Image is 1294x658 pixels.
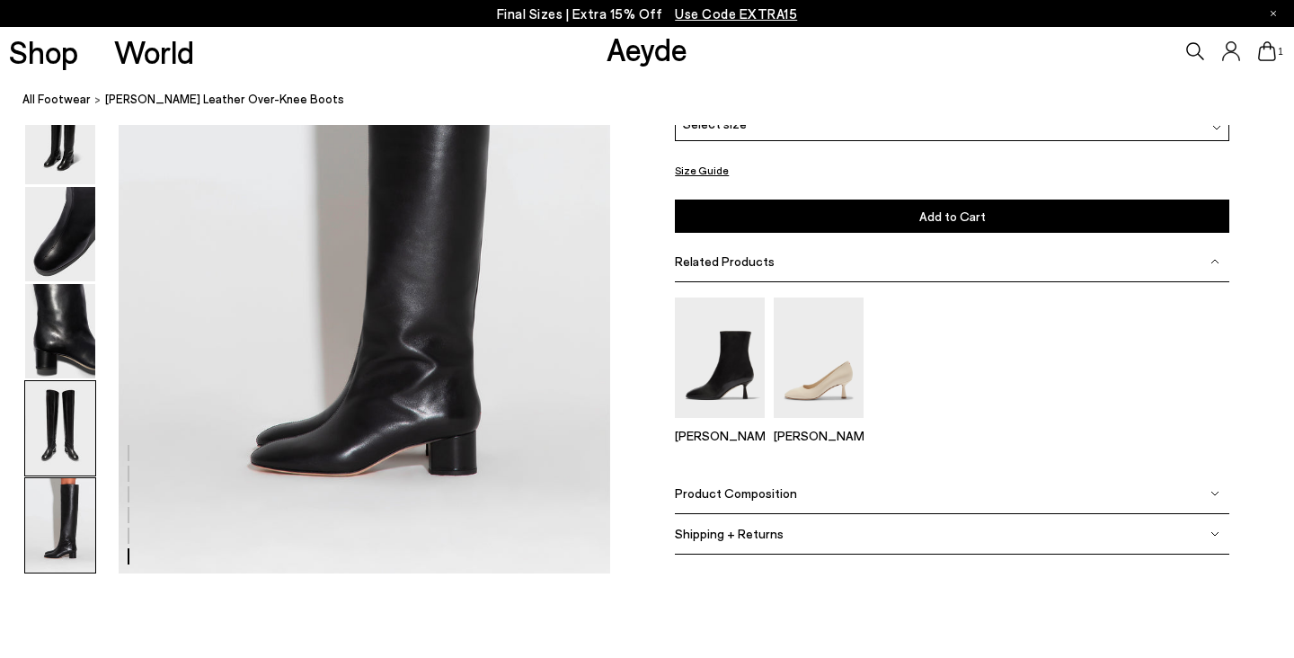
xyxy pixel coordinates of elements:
[25,90,95,184] img: Willa Leather Over-Knee Boots - Image 2
[25,381,95,476] img: Willa Leather Over-Knee Boots - Image 5
[675,405,765,442] a: Dorothy Soft Sock Boots [PERSON_NAME]
[675,526,784,541] span: Shipping + Returns
[675,485,797,501] span: Product Composition
[607,30,687,67] a: Aeyde
[9,36,78,67] a: Shop
[1210,529,1219,538] img: svg%3E
[675,5,797,22] span: Navigate to /collections/ss25-final-sizes
[114,36,194,67] a: World
[497,3,798,25] p: Final Sizes | Extra 15% Off
[1212,122,1221,131] img: svg%3E
[1210,257,1219,266] img: svg%3E
[919,209,986,224] span: Add to Cart
[105,90,344,109] span: [PERSON_NAME] Leather Over-Knee Boots
[1276,47,1285,57] span: 1
[1258,41,1276,61] a: 1
[675,253,775,269] span: Related Products
[25,478,95,573] img: Willa Leather Over-Knee Boots - Image 6
[675,200,1229,233] button: Add to Cart
[774,405,864,442] a: Giotta Round-Toe Pumps [PERSON_NAME]
[1210,488,1219,497] img: svg%3E
[25,187,95,281] img: Willa Leather Over-Knee Boots - Image 3
[675,427,765,442] p: [PERSON_NAME]
[22,76,1294,125] nav: breadcrumb
[22,90,91,109] a: All Footwear
[675,159,729,182] button: Size Guide
[774,427,864,442] p: [PERSON_NAME]
[774,298,864,417] img: Giotta Round-Toe Pumps
[25,284,95,378] img: Willa Leather Over-Knee Boots - Image 4
[675,298,765,417] img: Dorothy Soft Sock Boots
